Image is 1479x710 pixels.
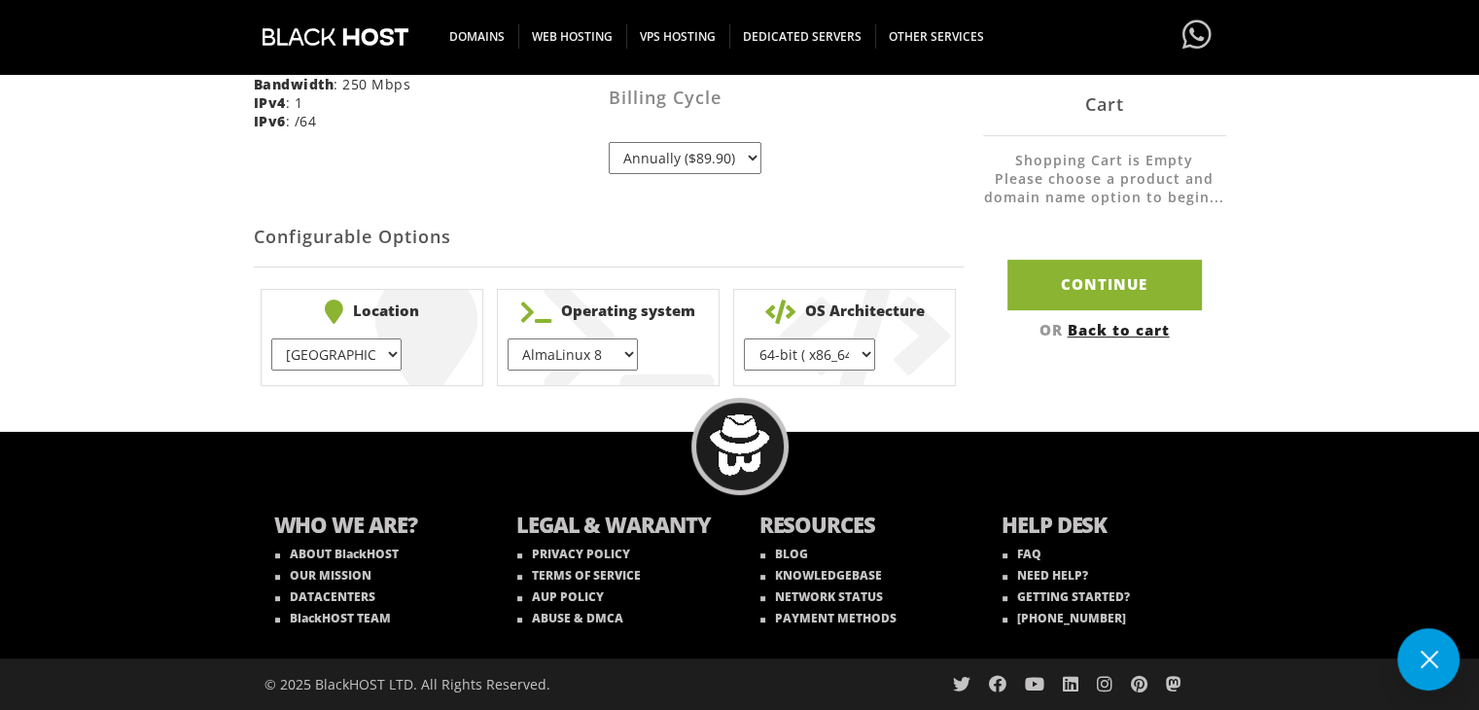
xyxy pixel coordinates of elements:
[626,24,730,49] span: VPS HOSTING
[760,567,882,584] a: KNOWLEDGEBASE
[254,93,286,112] b: IPv4
[274,510,478,544] b: WHO WE ARE?
[760,610,897,626] a: PAYMENT METHODS
[254,208,964,267] h2: Configurable Options
[609,89,964,108] h3: Billing Cycle
[1007,260,1202,309] input: Continue
[436,24,519,49] span: DOMAINS
[1002,510,1206,544] b: HELP DESK
[729,24,876,49] span: DEDICATED SERVERS
[508,338,638,371] select: } } } } } } } } } } } } } } } }
[709,414,770,476] img: BlackHOST mascont, Blacky.
[271,300,473,324] b: Location
[1003,610,1126,626] a: [PHONE_NUMBER]
[264,658,730,710] div: © 2025 BlackHOST LTD. All Rights Reserved.
[744,300,945,324] b: OS Architecture
[254,75,335,93] b: Bandwidth
[875,24,998,49] span: OTHER SERVICES
[518,24,627,49] span: WEB HOSTING
[516,510,721,544] b: LEGAL & WARANTY
[983,319,1226,338] div: OR
[275,567,371,584] a: OUR MISSION
[508,300,709,324] b: Operating system
[744,338,874,371] select: } }
[983,73,1226,136] div: Cart
[517,546,630,562] a: PRIVACY POLICY
[759,510,964,544] b: RESOURCES
[1068,319,1170,338] a: Back to cart
[760,588,883,605] a: NETWORK STATUS
[1003,588,1130,605] a: GETTING STARTED?
[517,588,604,605] a: AUP POLICY
[271,338,402,371] select: } } } } } }
[1003,567,1088,584] a: NEED HELP?
[254,112,286,130] b: IPv6
[275,588,375,605] a: DATACENTERS
[1003,546,1041,562] a: FAQ
[760,546,808,562] a: BLOG
[983,151,1226,226] li: Shopping Cart is Empty Please choose a product and domain name option to begin...
[517,567,641,584] a: TERMS OF SERVICE
[517,610,623,626] a: ABUSE & DMCA
[275,546,399,562] a: ABOUT BlackHOST
[275,610,391,626] a: BlackHOST TEAM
